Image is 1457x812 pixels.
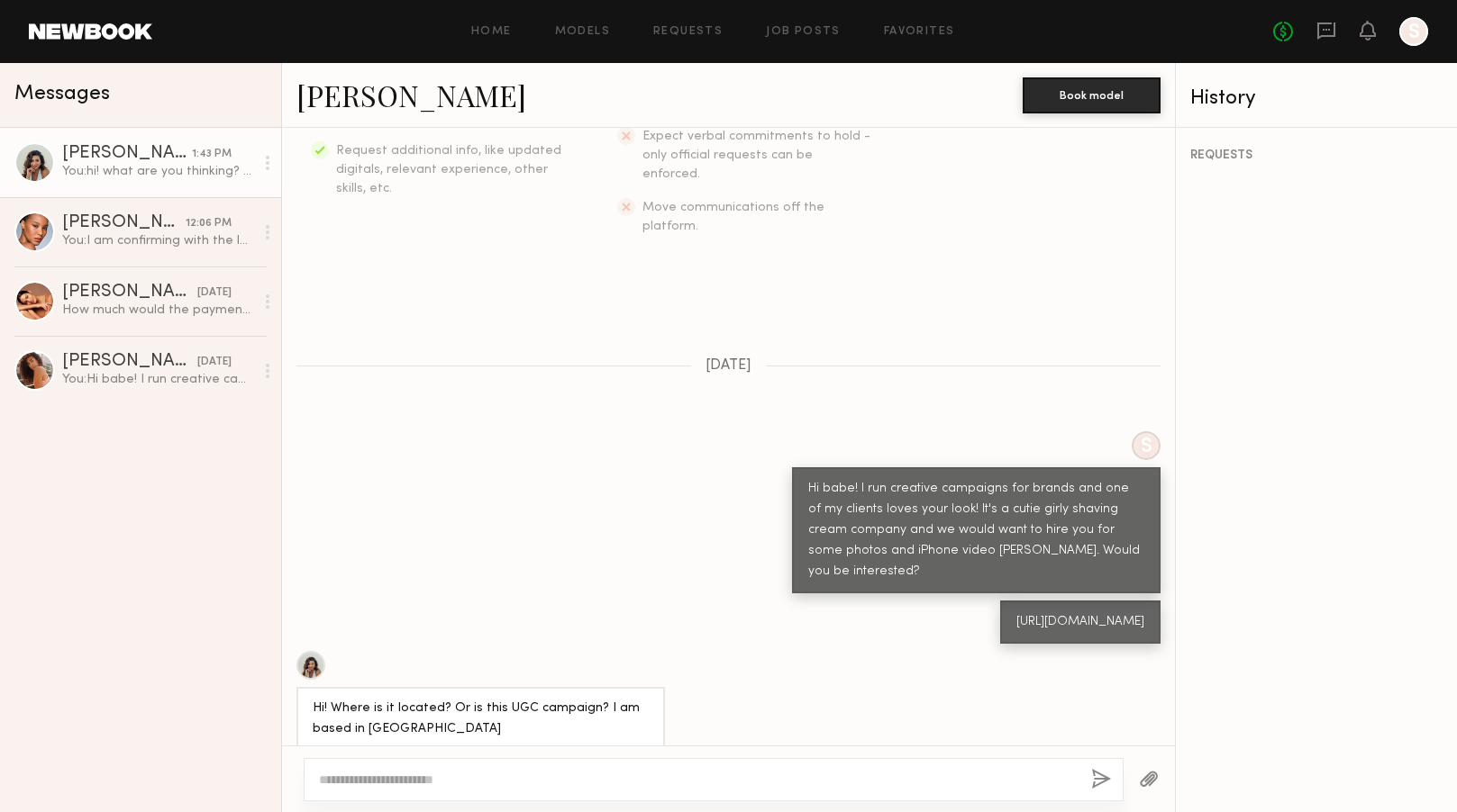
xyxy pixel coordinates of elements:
a: Home [471,26,512,38]
span: Expect verbal commitments to hold - only official requests can be enforced. [642,131,870,180]
div: Hi babe! I run creative campaigns for brands and one of my clients loves your look! It's a cutie ... [808,479,1144,582]
div: How much would the payment be for this job? [DATE] I return to [GEOGRAPHIC_DATA] and I will stay ... [62,302,254,319]
a: [PERSON_NAME] [296,76,526,114]
div: [PERSON_NAME] [62,145,192,163]
button: Book model [1023,77,1161,113]
div: [DATE] [197,284,232,302]
div: 12:06 PM [186,215,232,232]
a: S [1399,17,1428,46]
a: Book model [1023,86,1161,102]
div: History [1190,88,1443,109]
a: Job Posts [766,26,841,38]
span: Messages [14,84,110,104]
div: You: hi! what are you thinking? can you do it :) [62,163,254,180]
div: [PERSON_NAME] [62,214,186,232]
span: Request additional info, like updated digitals, relevant experience, other skills, etc. [336,145,561,194]
a: Favorites [884,26,955,38]
div: [PERSON_NAME] [62,353,197,371]
div: [URL][DOMAIN_NAME] [1016,612,1144,633]
a: Models [555,26,610,38]
div: REQUESTS [1190,149,1443,162]
span: Move communications off the platform. [642,202,824,232]
div: [PERSON_NAME] [62,284,197,302]
div: You: Hi babe! I run creative campaigns for brands and one of my clients loves your look! It's a p... [62,371,254,388]
div: [DATE] [197,354,232,371]
div: 1:43 PM [192,146,232,163]
a: Requests [653,26,723,38]
span: [DATE] [706,358,751,374]
div: Hi! Where is it located? Or is this UGC campaign? I am based in [GEOGRAPHIC_DATA] [313,699,649,740]
div: You: I am confirming with the location and other model for the 20th! [62,232,254,249]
